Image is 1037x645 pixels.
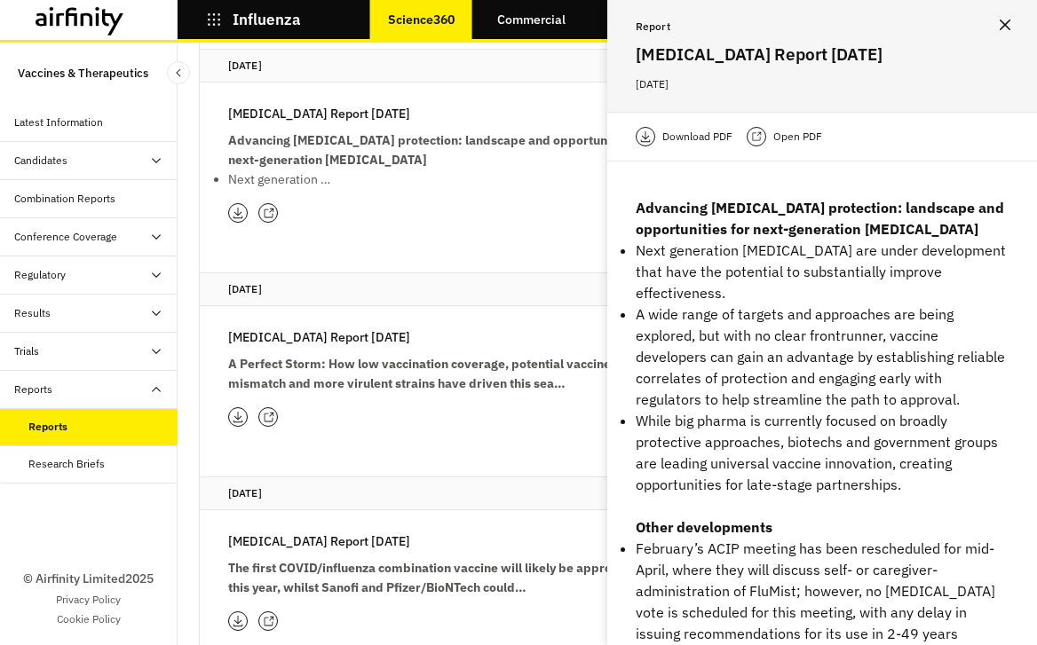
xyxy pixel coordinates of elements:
[14,229,117,245] div: Conference Coverage
[228,484,986,502] p: [DATE]
[206,4,301,35] button: Influenza
[57,611,121,627] a: Cookie Policy
[18,57,148,90] p: Vaccines & Therapeutics
[28,419,67,435] div: Reports
[636,75,1009,94] p: [DATE]
[14,153,67,169] div: Candidates
[228,132,652,168] strong: Advancing [MEDICAL_DATA] protection: landscape and opportunities for next-generation [MEDICAL_DATA]
[662,128,732,146] p: Download PDF
[636,41,1009,67] h2: [MEDICAL_DATA] Report [DATE]
[14,267,66,283] div: Regulatory
[636,410,1009,495] p: While big pharma is currently focused on broadly protective approaches, biotechs and government g...
[56,592,121,608] a: Privacy Policy
[233,12,301,28] p: Influenza
[28,456,105,472] div: Research Briefs
[14,343,39,359] div: Trials
[388,12,455,27] p: Science360
[167,61,190,84] button: Close Sidebar
[773,128,822,146] p: Open PDF
[228,57,986,75] p: [DATE]
[23,570,154,588] p: © Airfinity Limited 2025
[228,356,611,391] strong: A Perfect Storm: How low vaccination coverage, potential vaccine mismatch and more virulent strai...
[228,104,410,123] p: [MEDICAL_DATA] Report [DATE]
[14,191,115,207] div: Combination Reports
[636,303,1009,410] p: A wide range of targets and approaches are being explored, but with no clear frontrunner, vaccine...
[14,114,103,130] div: Latest Information
[636,518,772,536] strong: Other developments
[636,199,1004,238] strong: Advancing [MEDICAL_DATA] protection: landscape and opportunities for next-generation [MEDICAL_DATA]
[228,531,410,551] p: [MEDICAL_DATA] Report [DATE]
[228,560,634,595] strong: The first COVID/influenza combination vaccine will likely be approved this year, whilst Sanofi an...
[228,280,986,298] p: [DATE]
[636,240,1009,303] p: Next generation [MEDICAL_DATA] are under development that have the potential to substantially imp...
[14,305,51,321] div: Results
[228,327,410,347] p: [MEDICAL_DATA] Report [DATE]
[228,169,654,189] p: Next generation …
[14,381,52,397] div: Reports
